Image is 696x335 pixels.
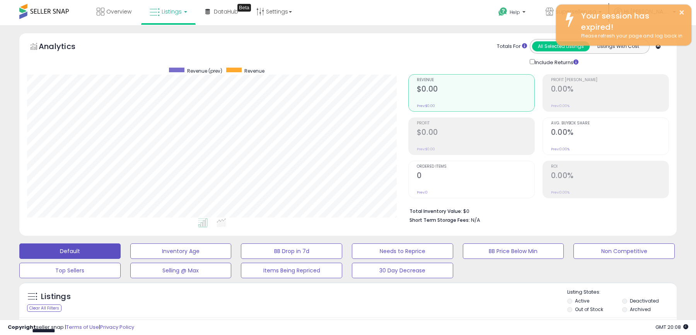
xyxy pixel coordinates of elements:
h2: 0.00% [551,171,669,182]
span: N/A [471,216,480,224]
div: Clear All Filters [27,304,61,312]
h2: 0.00% [551,85,669,95]
b: Short Term Storage Fees: [409,217,470,223]
span: supersellerusa [556,8,596,15]
button: BB Drop in 7d [241,243,342,259]
li: $0 [409,206,663,215]
button: Non Competitive [573,243,675,259]
div: Include Returns [524,58,588,66]
b: Total Inventory Value: [409,208,462,214]
small: Prev: 0.00% [551,190,570,195]
div: seller snap | | [8,324,134,331]
span: Revenue [417,78,534,82]
h2: 0 [417,171,534,182]
small: Prev: $0.00 [417,147,435,151]
span: Profit [417,121,534,126]
button: Top Sellers [19,263,121,278]
button: Selling @ Max [130,263,232,278]
label: Deactivated [630,298,659,304]
button: All Selected Listings [532,41,590,51]
span: Revenue [244,68,264,74]
button: 30 Day Decrease [352,263,453,278]
span: Avg. Buybox Share [551,121,669,126]
h5: Listings [41,291,71,302]
a: Help [492,1,533,25]
span: ROI [551,165,669,169]
span: 2025-09-14 20:08 GMT [655,323,688,331]
small: Prev: $0.00 [417,104,435,108]
button: Items Being Repriced [241,263,342,278]
span: Help [510,9,520,15]
h5: Analytics [39,41,90,54]
a: Terms of Use [66,323,99,331]
span: Ordered Items [417,165,534,169]
button: BB Price Below Min [463,243,564,259]
h2: 0.00% [551,128,669,138]
label: Out of Stock [575,306,603,313]
small: Prev: 0.00% [551,104,570,108]
span: Revenue (prev) [187,68,222,74]
label: Archived [630,306,651,313]
div: Please refresh your page and log back in [575,32,686,40]
span: Overview [106,8,131,15]
a: Privacy Policy [100,323,134,331]
div: Tooltip anchor [237,4,251,12]
button: Inventory Age [130,243,232,259]
div: Totals For [497,43,527,50]
strong: Copyright [8,323,36,331]
label: Active [575,298,589,304]
button: Listings With Cost [589,41,647,51]
h2: $0.00 [417,128,534,138]
span: Profit [PERSON_NAME] [551,78,669,82]
button: Default [19,243,121,259]
button: × [679,8,685,17]
small: Prev: 0 [417,190,428,195]
h2: $0.00 [417,85,534,95]
button: Needs to Reprice [352,243,453,259]
span: Listings [162,8,182,15]
i: Get Help [498,7,508,17]
div: Your session has expired! [575,10,686,32]
p: Listing States: [567,289,676,296]
small: Prev: 0.00% [551,147,570,151]
span: DataHub [214,8,238,15]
